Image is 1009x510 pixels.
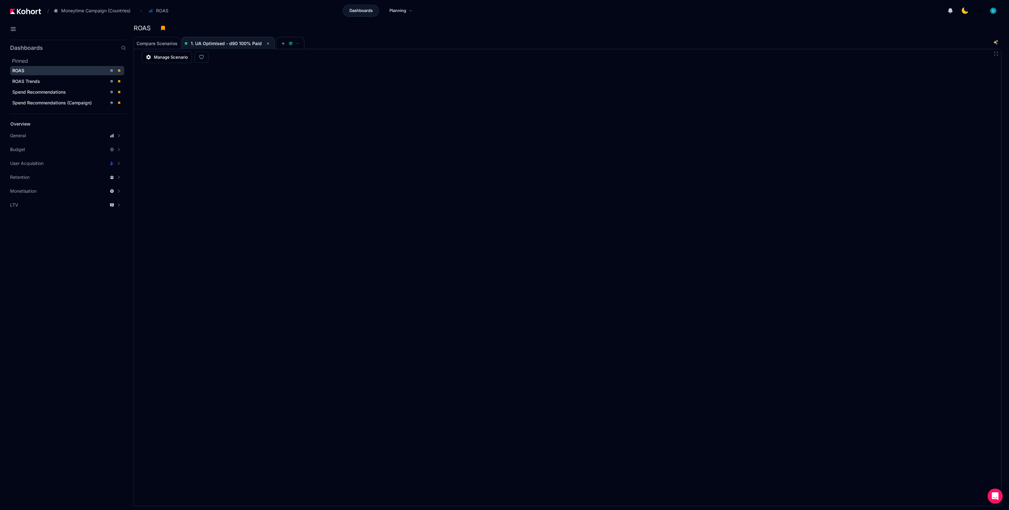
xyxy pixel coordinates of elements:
[349,8,373,14] span: Dashboards
[156,8,168,14] span: ROAS
[10,45,43,51] h2: Dashboards
[10,77,124,86] a: ROAS Trends
[12,100,92,105] span: Spend Recommendations (Campaign)
[976,8,983,14] img: logo_MoneyTimeLogo_1_20250619094856634230.png
[10,9,41,14] img: Kohort logo
[50,5,137,16] button: Moneytime Campaign (Countries)
[61,8,131,14] span: Moneytime Campaign (Countries)
[12,89,66,95] span: Spend Recommendations
[389,8,406,14] span: Planning
[12,57,126,65] h2: Pinned
[142,51,192,63] a: Manage Scenario
[191,41,262,46] span: 1. UA Optimised - d90 100% Paid
[12,79,40,84] span: ROAS Trends
[10,188,37,194] span: Monetisation
[988,489,1003,504] div: Open Intercom Messenger
[10,121,31,126] span: Overview
[10,66,124,75] a: ROAS
[139,8,143,13] span: ›
[10,146,25,153] span: Budget
[10,132,26,139] span: General
[10,98,124,108] a: Spend Recommendations (Campaign)
[10,174,30,180] span: Retention
[343,5,379,17] a: Dashboards
[145,5,175,16] button: ROAS
[137,41,178,46] span: Compare Scenarios
[12,68,24,73] span: ROAS
[383,5,419,17] a: Planning
[134,25,155,31] h3: ROAS
[10,202,18,208] span: LTV
[10,87,124,97] a: Spend Recommendations
[8,119,115,129] a: Overview
[10,160,44,167] span: User Acquisition
[42,8,49,14] span: /
[154,54,188,60] span: Manage Scenario
[994,51,999,56] button: Fullscreen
